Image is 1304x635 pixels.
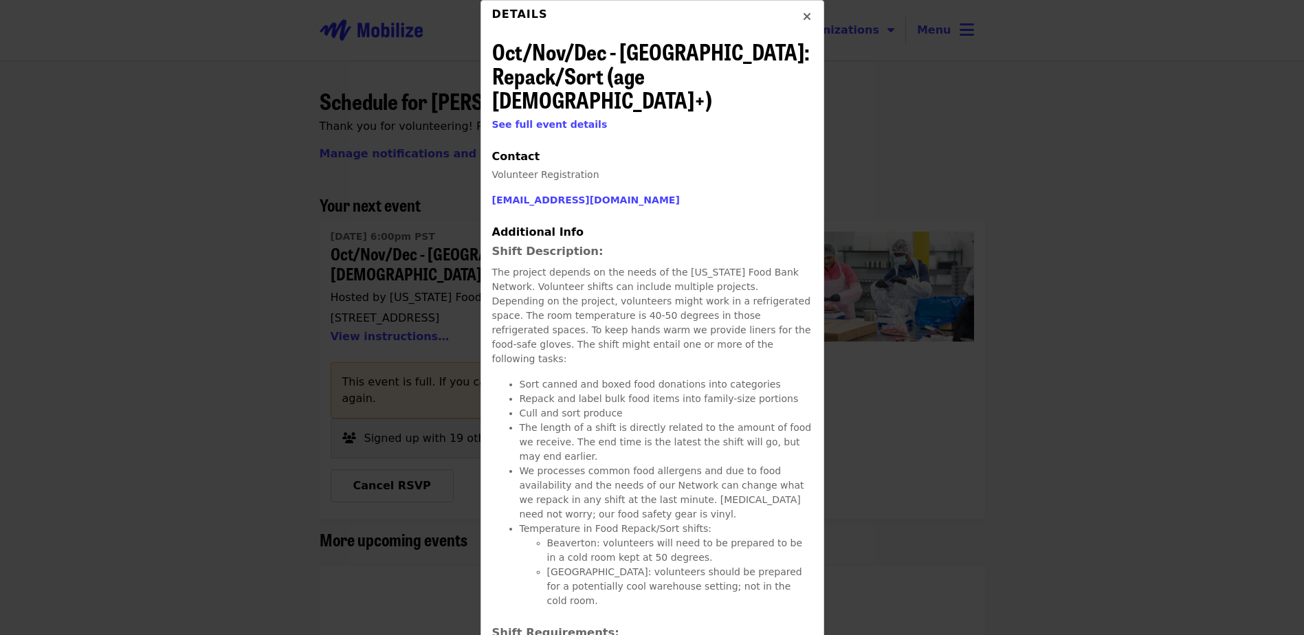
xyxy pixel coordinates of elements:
[547,565,813,608] li: [GEOGRAPHIC_DATA]: volunteers should be prepared for a potentially cool warehouse setting; not in...
[492,119,608,130] a: See full event details
[492,194,680,205] a: [EMAIL_ADDRESS][DOMAIN_NAME]
[520,377,813,392] li: Sort canned and boxed food donations into categories
[492,150,540,163] span: Contact
[520,522,813,608] li: Temperature in Food Repack/Sort shifts:
[492,225,584,238] span: Additional Info
[791,1,824,34] button: Close
[547,536,813,565] li: Beaverton: volunteers will need to be prepared to be in a cold room kept at 50 degrees.
[520,464,813,522] li: We processes common food allergens and due to food availability and the needs of our Network can ...
[520,392,813,406] li: Repack and label bulk food items into family-size portions
[520,421,813,464] li: The length of a shift is directly related to the amount of food we receive. The end time is the l...
[492,168,813,182] p: Volunteer Registration
[520,406,813,421] li: Cull and sort produce
[492,265,813,366] p: The project depends on the needs of the [US_STATE] Food Bank Network. Volunteer shifts can includ...
[492,6,548,34] div: Details
[492,245,604,258] strong: Shift Description:
[492,35,810,115] span: Oct/Nov/Dec - [GEOGRAPHIC_DATA]: Repack/Sort (age [DEMOGRAPHIC_DATA]+)
[803,10,811,23] i: times icon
